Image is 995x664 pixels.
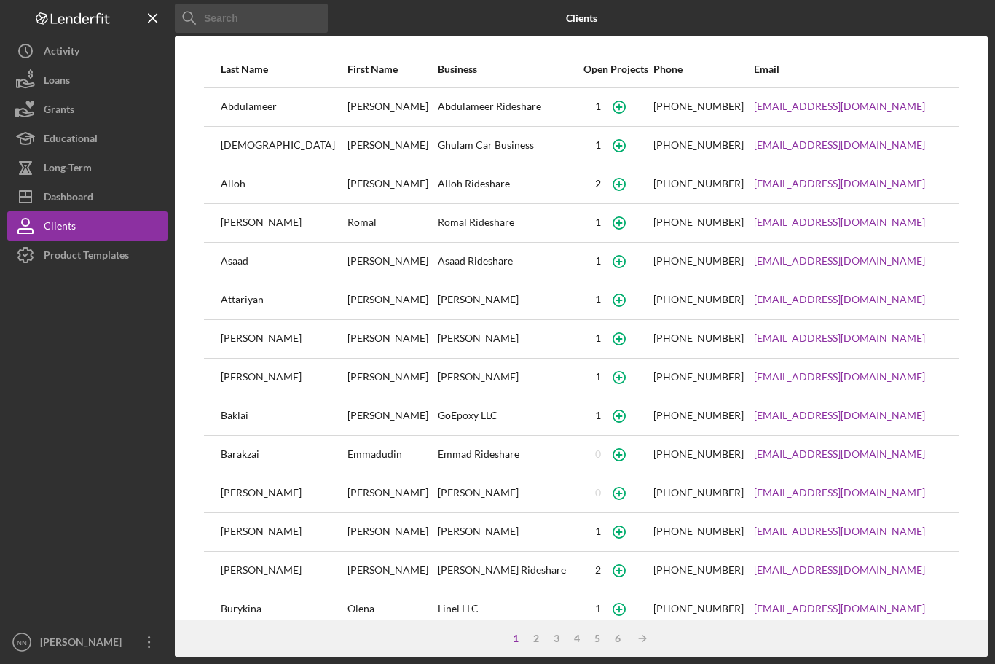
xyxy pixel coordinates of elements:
[526,633,546,644] div: 2
[44,241,129,273] div: Product Templates
[595,410,601,421] div: 1
[754,178,925,190] a: [EMAIL_ADDRESS][DOMAIN_NAME]
[347,591,436,628] div: Olena
[221,437,346,473] div: Barakzai
[7,241,168,270] button: Product Templates
[653,255,744,267] div: [PHONE_NUMBER]
[567,633,587,644] div: 4
[595,526,601,537] div: 1
[347,166,436,203] div: [PERSON_NAME]
[221,398,346,434] div: Baklai
[581,63,652,75] div: Open Projects
[546,633,567,644] div: 3
[754,487,925,499] a: [EMAIL_ADDRESS][DOMAIN_NAME]
[221,166,346,203] div: Alloh
[595,332,601,344] div: 1
[221,205,346,241] div: [PERSON_NAME]
[347,205,436,241] div: Romal
[653,564,744,576] div: [PHONE_NUMBER]
[438,166,578,203] div: Alloh Rideshare
[595,603,601,614] div: 1
[7,124,168,153] button: Educational
[653,332,744,344] div: [PHONE_NUMBER]
[17,638,27,647] text: NN
[7,211,168,241] button: Clients
[754,294,925,305] a: [EMAIL_ADDRESS][DOMAIN_NAME]
[221,63,346,75] div: Last Name
[438,282,578,319] div: [PERSON_NAME]
[438,89,578,125] div: Abdulameer Rideshare
[506,633,526,644] div: 1
[7,628,168,657] button: NN[PERSON_NAME]
[438,321,578,357] div: [PERSON_NAME]
[438,591,578,628] div: Linel LLC
[754,332,925,344] a: [EMAIL_ADDRESS][DOMAIN_NAME]
[595,448,601,460] div: 0
[754,371,925,383] a: [EMAIL_ADDRESS][DOMAIN_NAME]
[221,128,346,164] div: [DEMOGRAPHIC_DATA]
[36,628,131,660] div: [PERSON_NAME]
[221,359,346,396] div: [PERSON_NAME]
[7,66,168,95] button: Loans
[754,216,925,228] a: [EMAIL_ADDRESS][DOMAIN_NAME]
[221,591,346,628] div: Burykina
[653,216,744,228] div: [PHONE_NUMBER]
[347,514,436,550] div: [PERSON_NAME]
[653,178,744,190] div: [PHONE_NUMBER]
[221,552,346,589] div: [PERSON_NAME]
[221,89,346,125] div: Abdulameer
[754,101,925,112] a: [EMAIL_ADDRESS][DOMAIN_NAME]
[587,633,607,644] div: 5
[438,437,578,473] div: Emmad Rideshare
[347,437,436,473] div: Emmadudin
[7,182,168,211] button: Dashboard
[347,128,436,164] div: [PERSON_NAME]
[653,371,744,383] div: [PHONE_NUMBER]
[438,359,578,396] div: [PERSON_NAME]
[221,514,346,550] div: [PERSON_NAME]
[438,475,578,512] div: [PERSON_NAME]
[347,89,436,125] div: [PERSON_NAME]
[438,243,578,280] div: Asaad Rideshare
[595,101,601,112] div: 1
[175,4,328,33] input: Search
[221,321,346,357] div: [PERSON_NAME]
[653,603,744,614] div: [PHONE_NUMBER]
[595,371,601,383] div: 1
[347,243,436,280] div: [PERSON_NAME]
[653,139,744,151] div: [PHONE_NUMBER]
[7,36,168,66] button: Activity
[221,475,346,512] div: [PERSON_NAME]
[438,205,578,241] div: Romal Rideshare
[438,398,578,434] div: GoEpoxy LLC
[754,139,925,151] a: [EMAIL_ADDRESS][DOMAIN_NAME]
[44,95,74,128] div: Grants
[595,178,601,190] div: 2
[653,487,744,499] div: [PHONE_NUMBER]
[754,63,942,75] div: Email
[754,564,925,576] a: [EMAIL_ADDRESS][DOMAIN_NAME]
[595,487,601,499] div: 0
[754,255,925,267] a: [EMAIL_ADDRESS][DOMAIN_NAME]
[7,95,168,124] button: Grants
[653,101,744,112] div: [PHONE_NUMBER]
[653,526,744,537] div: [PHONE_NUMBER]
[653,448,744,460] div: [PHONE_NUMBER]
[7,153,168,182] a: Long-Term
[754,603,925,614] a: [EMAIL_ADDRESS][DOMAIN_NAME]
[438,552,578,589] div: [PERSON_NAME] Rideshare
[347,398,436,434] div: [PERSON_NAME]
[221,282,346,319] div: Attariyan
[595,139,601,151] div: 1
[653,63,752,75] div: Phone
[595,564,601,576] div: 2
[347,282,436,319] div: [PERSON_NAME]
[44,211,76,244] div: Clients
